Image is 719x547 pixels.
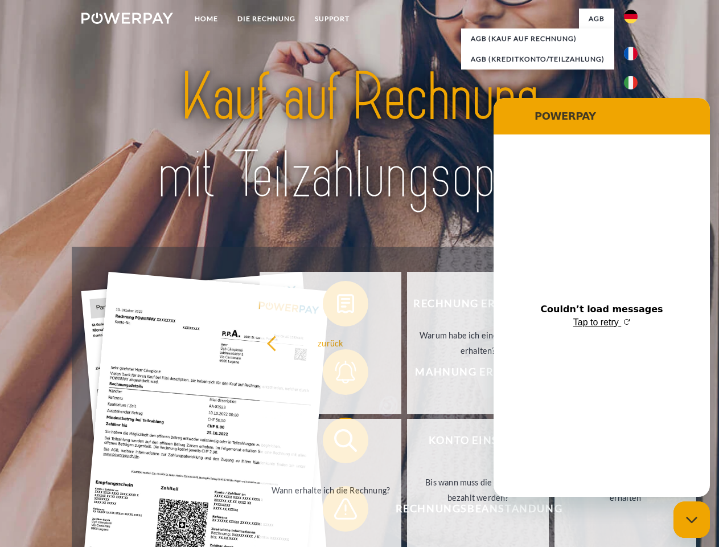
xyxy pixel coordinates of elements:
[228,9,305,29] a: DIE RECHNUNG
[266,482,395,497] div: Wann erhalte ich die Rechnung?
[81,13,173,24] img: logo-powerpay-white.svg
[305,9,359,29] a: SUPPORT
[109,55,610,218] img: title-powerpay_de.svg
[461,28,614,49] a: AGB (Kauf auf Rechnung)
[624,47,638,60] img: fr
[414,475,542,505] div: Bis wann muss die Rechnung bezahlt werden?
[624,10,638,23] img: de
[461,49,614,70] a: AGB (Kreditkonto/Teilzahlung)
[266,335,395,350] div: zurück
[624,76,638,89] img: it
[185,9,228,29] a: Home
[673,501,710,538] iframe: Button to launch messaging window
[414,328,542,358] div: Warum habe ich eine Rechnung erhalten?
[494,98,710,497] iframe: Messaging window
[579,9,614,29] a: agb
